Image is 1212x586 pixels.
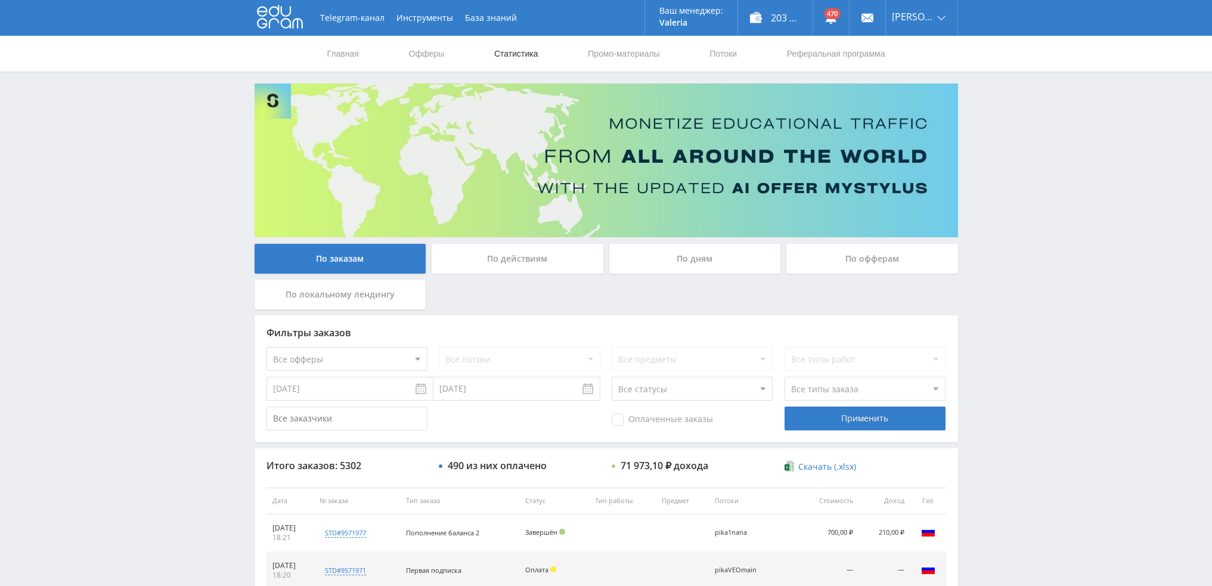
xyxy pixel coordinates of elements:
[786,244,958,274] div: По офферам
[910,488,946,514] th: Гео
[550,566,556,572] span: Холд
[859,514,910,552] td: 210,00 ₽
[493,36,540,72] a: Статистика
[406,528,479,537] span: Пополнение баланса 2
[272,571,308,580] div: 18:20
[559,529,565,535] span: Подтвержден
[785,461,856,473] a: Скачать (.xlsx)
[589,488,656,514] th: Тип работы
[786,36,886,72] a: Реферальная программа
[266,460,427,471] div: Итого заказов: 5302
[266,327,946,338] div: Фильтры заказов
[326,36,360,72] a: Главная
[921,562,935,576] img: rus.png
[659,6,723,15] p: Ваш менеджер:
[587,36,661,72] a: Промо-материалы
[525,565,548,574] span: Оплата
[255,280,426,309] div: По локальному лендингу
[314,488,399,514] th: № заказа
[266,488,314,514] th: Дата
[798,488,860,514] th: Стоимость
[921,525,935,539] img: rus.png
[859,488,910,514] th: Доход
[255,244,426,274] div: По заказам
[715,566,768,574] div: pikaVEOmain
[715,529,768,537] div: pika1nana
[892,12,934,21] span: [PERSON_NAME]
[785,460,795,472] img: xlsx
[400,488,519,514] th: Тип заказа
[408,36,446,72] a: Офферы
[432,244,603,274] div: По действиям
[612,414,713,426] span: Оплаченные заказы
[266,407,427,430] input: Все заказчики
[609,244,781,274] div: По дням
[272,561,308,571] div: [DATE]
[798,514,860,552] td: 700,00 ₽
[255,83,958,237] img: Banner
[272,533,308,542] div: 18:21
[709,488,797,514] th: Потоки
[325,566,366,575] div: std#9571971
[798,462,856,472] span: Скачать (.xlsx)
[708,36,738,72] a: Потоки
[325,528,366,538] div: std#9571977
[525,528,557,537] span: Завершён
[785,407,946,430] div: Применить
[656,488,709,514] th: Предмет
[519,488,589,514] th: Статус
[659,18,723,27] p: Valeria
[621,460,708,471] div: 71 973,10 ₽ дохода
[448,460,547,471] div: 490 из них оплачено
[406,566,461,575] span: Первая подписка
[272,523,308,533] div: [DATE]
